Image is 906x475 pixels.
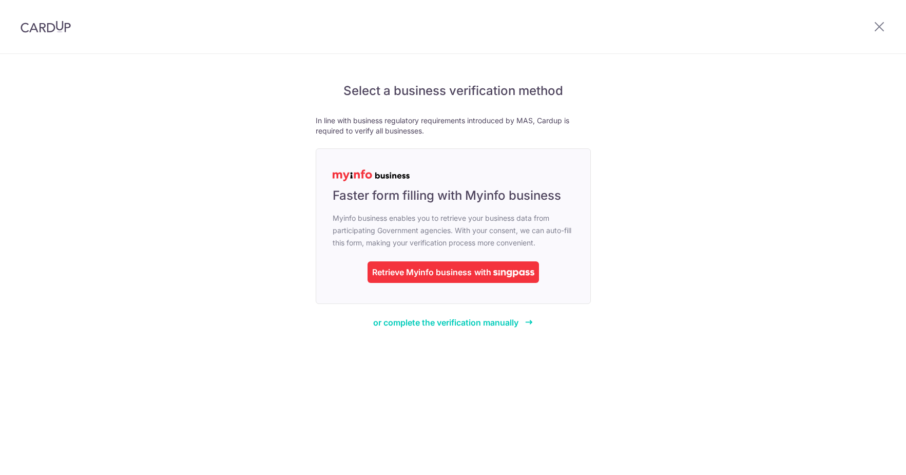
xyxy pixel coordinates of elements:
h5: Select a business verification method [316,83,591,99]
a: or complete the verification manually [373,316,533,329]
img: MyInfoLogo [333,169,410,181]
div: Retrieve Myinfo business [372,266,472,278]
span: or complete the verification manually [373,317,518,328]
p: In line with business regulatory requirements introduced by MAS, Cardup is required to verify all... [316,116,591,136]
span: Myinfo business enables you to retrieve your business data from participating Government agencies... [333,212,574,249]
img: singpass [493,270,534,277]
span: Faster form filling with Myinfo business [333,187,561,204]
a: Faster form filling with Myinfo business Myinfo business enables you to retrieve your business da... [316,148,591,304]
img: CardUp [21,21,71,33]
span: with [474,267,491,277]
